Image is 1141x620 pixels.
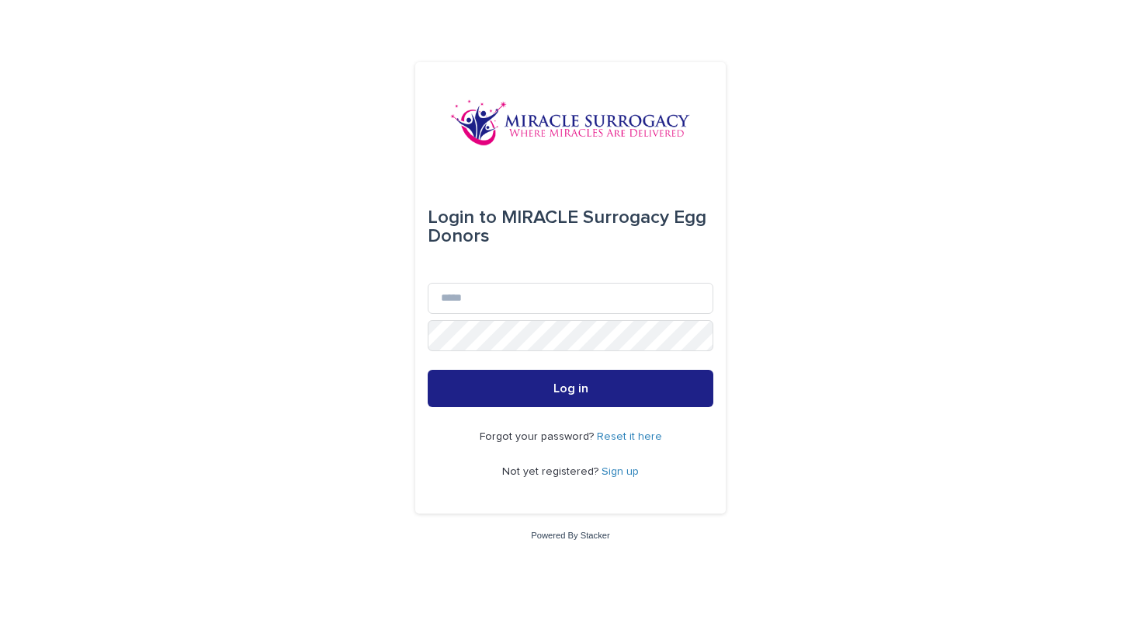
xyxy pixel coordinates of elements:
span: Not yet registered? [502,466,602,477]
span: Forgot your password? [480,431,597,442]
span: Login to [428,208,497,227]
a: Powered By Stacker [531,531,609,540]
span: Log in [553,382,588,395]
img: OiFFDOGZQuirLhrlO1ag [450,99,691,146]
div: MIRACLE Surrogacy Egg Donors [428,196,713,258]
a: Reset it here [597,431,662,442]
a: Sign up [602,466,639,477]
button: Log in [428,370,713,407]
